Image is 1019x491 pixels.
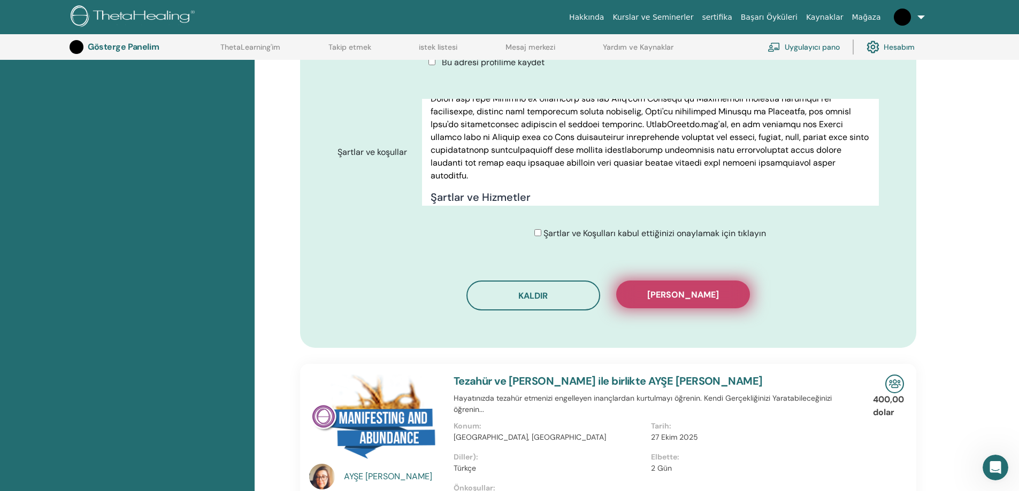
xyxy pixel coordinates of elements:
[569,13,604,21] font: Hakkında
[651,452,679,462] font: Elbette:
[651,463,672,473] font: 2 Gün
[344,471,432,482] font: AYŞE [PERSON_NAME]
[737,7,802,27] a: Başarı Öyküleri
[768,35,840,59] a: Uygulayıcı pano
[454,374,763,388] a: Tezahür ve [PERSON_NAME] ile birlikte AYŞE [PERSON_NAME]
[328,42,371,52] font: Takip etmek
[873,394,904,418] font: 400,00 dolar
[454,452,478,462] font: Diller):
[419,42,457,52] font: istek listesi
[344,470,443,483] a: AYŞE [PERSON_NAME]
[785,43,840,52] font: Uygulayıcı pano
[543,228,766,239] font: Şartlar ve Koşulları kabul ettiğinizi onaylamak için tıklayın
[220,43,280,60] a: ThetaLearning'im
[802,7,848,27] a: Kaynaklar
[71,5,198,29] img: logo.png
[852,13,880,21] font: Mağaza
[885,375,904,393] img: Yüz Yüze Seminer
[431,3,869,181] font: LoremIpsumdo.sit Ametco, AdipiScingel.sed do/eius TempoRincidi.utl'et dolore magnaa enimad minimv...
[220,42,280,52] font: ThetaLearning'im
[983,455,1008,480] iframe: Intercom canlı sohbet
[647,289,719,300] font: [PERSON_NAME]
[505,43,555,60] a: Mesaj merkezi
[431,190,531,204] font: Şartlar ve Hizmetler
[454,432,606,442] font: [GEOGRAPHIC_DATA], [GEOGRAPHIC_DATA]
[328,43,371,60] a: Takip etmek
[518,290,548,301] font: kaldır
[454,421,481,431] font: Konum:
[466,280,600,310] button: kaldır
[309,375,441,467] img: Tezahür ve Bolluk
[608,7,698,27] a: Kurslar ve Seminerler
[806,13,844,21] font: Kaynaklar
[651,421,671,431] font: Tarih:
[505,42,555,52] font: Mesaj merkezi
[309,464,335,489] img: default.jpg
[612,13,693,21] font: Kurslar ve Seminerler
[867,35,915,59] a: Hesabım
[768,42,780,52] img: chalkboard-teacher.svg
[741,13,798,21] font: Başarı Öyküleri
[847,7,885,27] a: Mağaza
[565,7,609,27] a: Hakkında
[884,43,915,52] font: Hesabım
[88,41,159,52] font: Gösterge Panelim
[867,38,879,56] img: cog.svg
[454,463,476,473] font: Türkçe
[442,57,545,68] font: Bu adresi profilime kaydet
[616,280,750,308] button: [PERSON_NAME]
[894,9,911,26] img: default.jpg
[603,43,673,60] a: Yardım ve Kaynaklar
[70,40,83,54] img: default.jpg
[454,393,832,414] font: Hayatınızda tezahür etmenizi engelleyen inançlardan kurtulmayı öğrenin. Kendi Gerçekliğinizi Yara...
[603,42,673,52] font: Yardım ve Kaynaklar
[651,432,698,442] font: 27 Ekim 2025
[702,13,732,21] font: sertifika
[419,43,457,60] a: istek listesi
[698,7,736,27] a: sertifika
[338,146,407,158] font: Şartlar ve koşullar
